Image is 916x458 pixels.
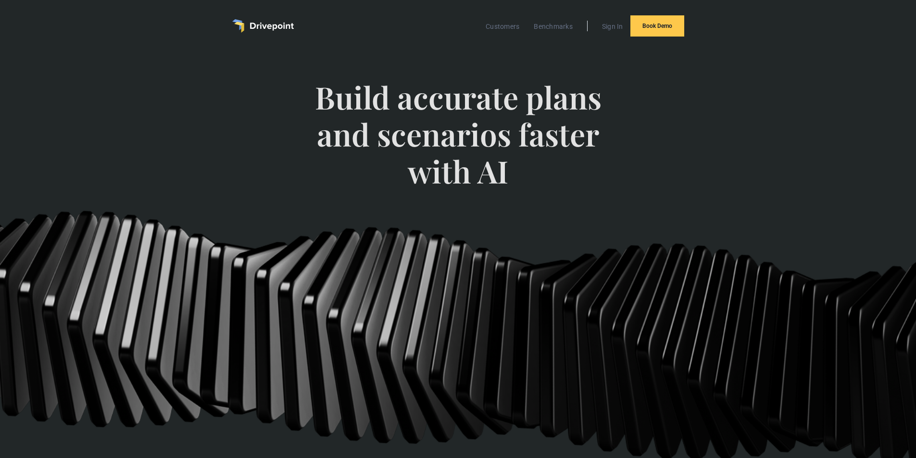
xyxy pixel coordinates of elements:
[300,79,616,209] span: Build accurate plans and scenarios faster with AI
[481,20,524,33] a: Customers
[232,19,294,33] a: home
[597,20,628,33] a: Sign In
[529,20,577,33] a: Benchmarks
[630,15,684,37] a: Book Demo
